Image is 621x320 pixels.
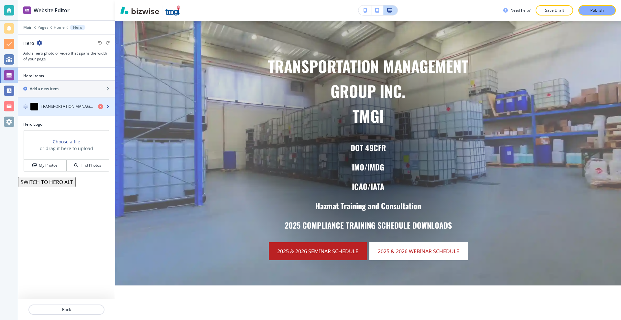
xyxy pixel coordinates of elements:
[18,177,76,187] button: SWITCH TO HERO ALT
[23,6,31,14] img: editor icon
[28,305,104,315] button: Back
[67,160,109,171] button: Find Photos
[73,25,82,30] p: Hero
[23,25,32,30] button: Main
[590,7,604,13] p: Publish
[18,98,115,116] button: DragTRANSPORTATION MANAGEMENTGROUP INC.TMGI
[18,81,115,97] button: Add a new item
[120,6,159,14] img: Bizwise Logo
[30,86,59,92] h2: Add a new item
[352,161,384,173] strong: IMO/IMDG
[23,50,110,62] h3: Add a hero photo or video that spans the width of your page
[268,55,468,77] strong: TRANSPORTATION MANAGEMENT
[544,7,565,13] p: Save Draft
[40,145,93,152] h3: or drag it here to upload
[41,104,93,109] h4: TRANSPORTATION MANAGEMENTGROUP INC.TMGI
[70,25,85,30] button: Hero
[536,5,573,15] button: Save Draft
[29,307,104,313] p: Back
[34,6,70,14] h2: Website Editor
[53,138,80,145] button: Choose a file
[23,104,28,109] img: Drag
[39,162,58,168] h4: My Photos
[351,142,386,153] strong: DOT 49CFR
[23,40,34,46] h2: Hero
[165,5,180,15] img: Your Logo
[24,160,67,171] button: My Photos
[353,104,384,127] strong: TMGI
[578,5,616,15] button: Publish
[315,200,421,212] strong: Hazmat Training and ﻿Consultation
[54,25,65,30] button: Home
[115,21,621,285] video: Banner Image
[331,79,406,102] strong: GROUP INC.
[378,247,459,255] span: 2025 & 2026 WEBINAR SCHEDULE
[285,219,452,231] strong: 2025 COMPLIANCE TRAINING SCHEDULE DOWNLOADS
[38,25,49,30] button: Pages
[269,242,367,260] a: 2025 & 2026 SEMINAR SCHEDULE
[23,73,44,79] h2: Hero Items
[81,162,101,168] h4: Find Photos
[352,181,384,192] strong: ICAO/IATA
[510,7,530,13] h3: Need help?
[277,247,358,255] span: 2025 & 2026 SEMINAR SCHEDULE
[23,121,110,127] h2: Hero Logo
[369,242,468,260] a: 2025 & 2026 WEBINAR SCHEDULE
[23,130,110,172] div: Choose a fileor drag it here to uploadMy PhotosFind Photos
